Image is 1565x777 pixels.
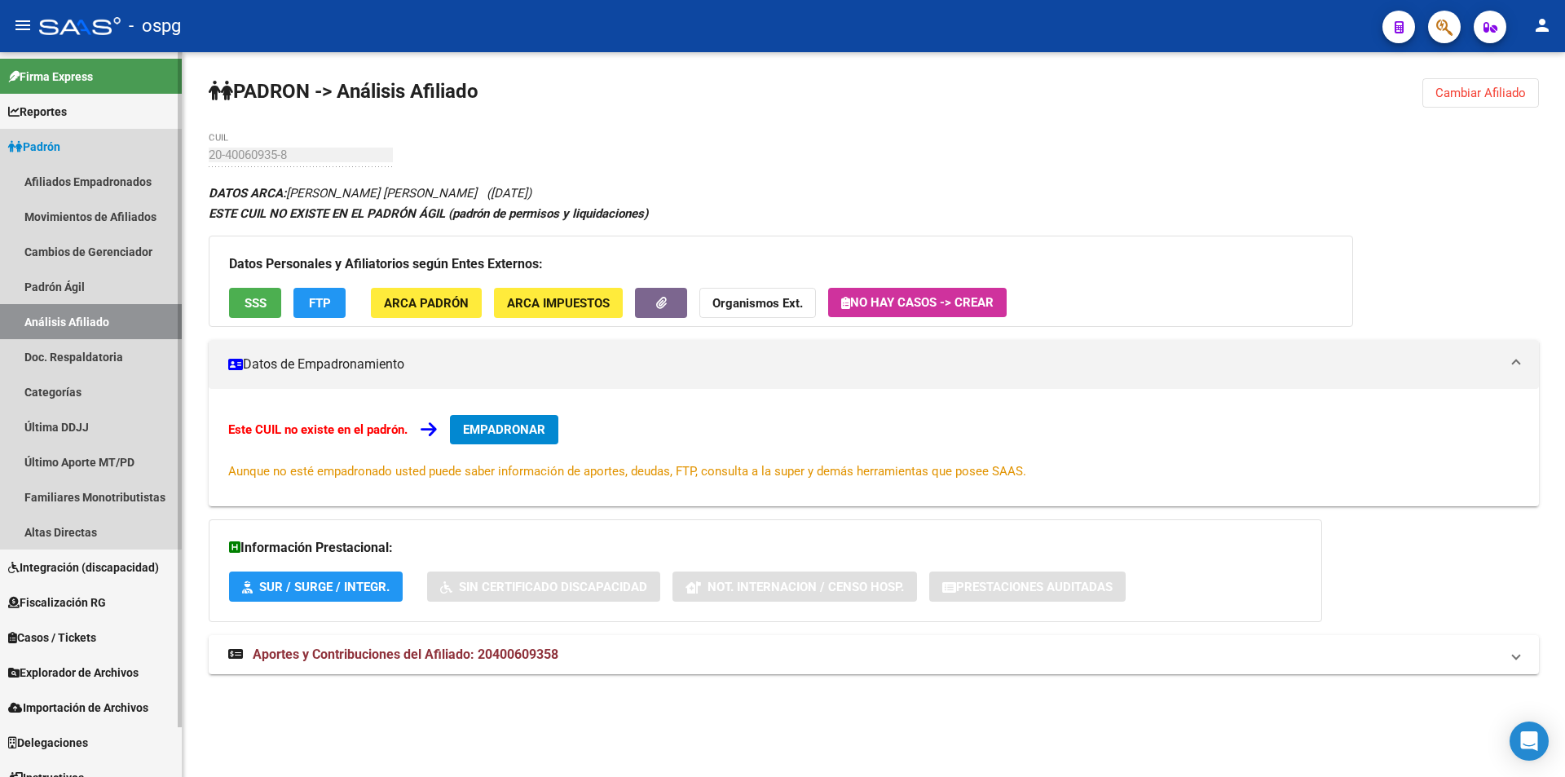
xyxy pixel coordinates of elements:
mat-icon: person [1532,15,1552,35]
button: Organismos Ext. [699,288,816,318]
button: ARCA Impuestos [494,288,623,318]
span: Cambiar Afiliado [1435,86,1526,100]
span: SUR / SURGE / INTEGR. [259,580,390,594]
span: Casos / Tickets [8,629,96,647]
button: Prestaciones Auditadas [929,572,1126,602]
span: Importación de Archivos [8,699,148,717]
span: No hay casos -> Crear [841,295,994,310]
h3: Información Prestacional: [229,536,1302,559]
span: ARCA Padrón [384,296,469,311]
button: Sin Certificado Discapacidad [427,572,660,602]
span: Not. Internacion / Censo Hosp. [708,580,904,594]
span: Fiscalización RG [8,594,106,611]
span: ARCA Impuestos [507,296,610,311]
button: SUR / SURGE / INTEGR. [229,572,403,602]
span: - ospg [129,8,181,44]
span: Padrón [8,138,60,156]
button: Cambiar Afiliado [1422,78,1539,108]
button: EMPADRONAR [450,415,558,444]
button: Not. Internacion / Censo Hosp. [672,572,917,602]
span: EMPADRONAR [463,422,545,437]
span: Aunque no esté empadronado usted puede saber información de aportes, deudas, FTP, consulta a la s... [228,464,1026,479]
strong: Este CUIL no existe en el padrón. [228,422,408,437]
strong: DATOS ARCA: [209,186,286,201]
mat-expansion-panel-header: Aportes y Contribuciones del Afiliado: 20400609358 [209,635,1539,674]
span: Aportes y Contribuciones del Afiliado: 20400609358 [253,647,558,662]
span: SSS [245,296,267,311]
span: Explorador de Archivos [8,664,139,682]
span: Prestaciones Auditadas [956,580,1113,594]
mat-expansion-panel-header: Datos de Empadronamiento [209,340,1539,389]
div: Datos de Empadronamiento [209,389,1539,506]
h3: Datos Personales y Afiliatorios según Entes Externos: [229,253,1333,276]
mat-icon: menu [13,15,33,35]
button: ARCA Padrón [371,288,482,318]
span: [PERSON_NAME] [PERSON_NAME] [209,186,477,201]
strong: ESTE CUIL NO EXISTE EN EL PADRÓN ÁGIL (padrón de permisos y liquidaciones) [209,206,648,221]
span: ([DATE]) [487,186,531,201]
span: Firma Express [8,68,93,86]
span: Integración (discapacidad) [8,558,159,576]
strong: PADRON -> Análisis Afiliado [209,80,478,103]
span: Sin Certificado Discapacidad [459,580,647,594]
strong: Organismos Ext. [712,296,803,311]
div: Open Intercom Messenger [1510,722,1549,761]
span: Delegaciones [8,734,88,752]
span: FTP [309,296,331,311]
button: No hay casos -> Crear [828,288,1007,317]
span: Reportes [8,103,67,121]
mat-panel-title: Datos de Empadronamiento [228,355,1500,373]
button: FTP [293,288,346,318]
button: SSS [229,288,281,318]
